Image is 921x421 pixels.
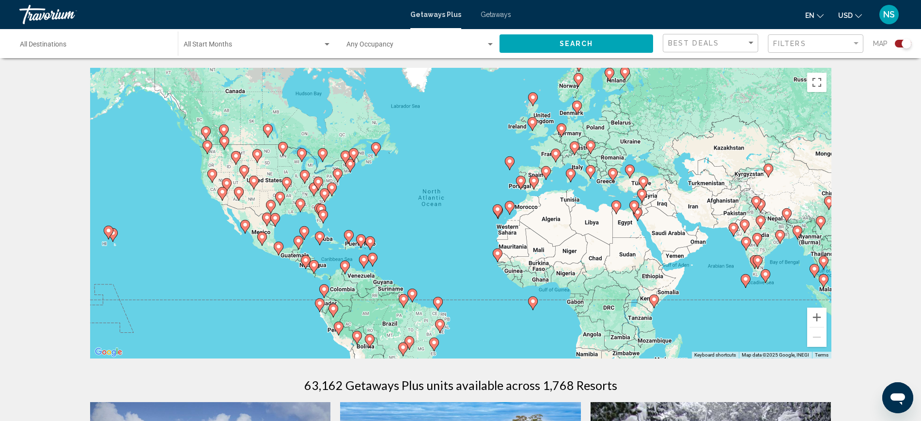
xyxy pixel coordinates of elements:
[807,308,827,327] button: Zoom in
[668,39,719,47] span: Best Deals
[481,11,511,18] a: Getaways
[500,34,653,52] button: Search
[873,37,888,50] span: Map
[304,378,617,392] h1: 63,162 Getaways Plus units available across 1,768 Resorts
[883,10,895,19] span: NS
[805,12,814,19] span: en
[773,40,806,47] span: Filters
[560,40,593,48] span: Search
[768,34,863,54] button: Filter
[805,8,824,22] button: Change language
[93,346,125,359] a: Open this area in Google Maps (opens a new window)
[876,4,902,25] button: User Menu
[838,12,853,19] span: USD
[742,352,809,358] span: Map data ©2025 Google, INEGI
[93,346,125,359] img: Google
[807,327,827,347] button: Zoom out
[807,73,827,92] button: Toggle fullscreen view
[815,352,828,358] a: Terms
[838,8,862,22] button: Change currency
[882,382,913,413] iframe: Button to launch messaging window
[668,39,755,47] mat-select: Sort by
[410,11,461,18] a: Getaways Plus
[19,5,401,24] a: Travorium
[694,352,736,359] button: Keyboard shortcuts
